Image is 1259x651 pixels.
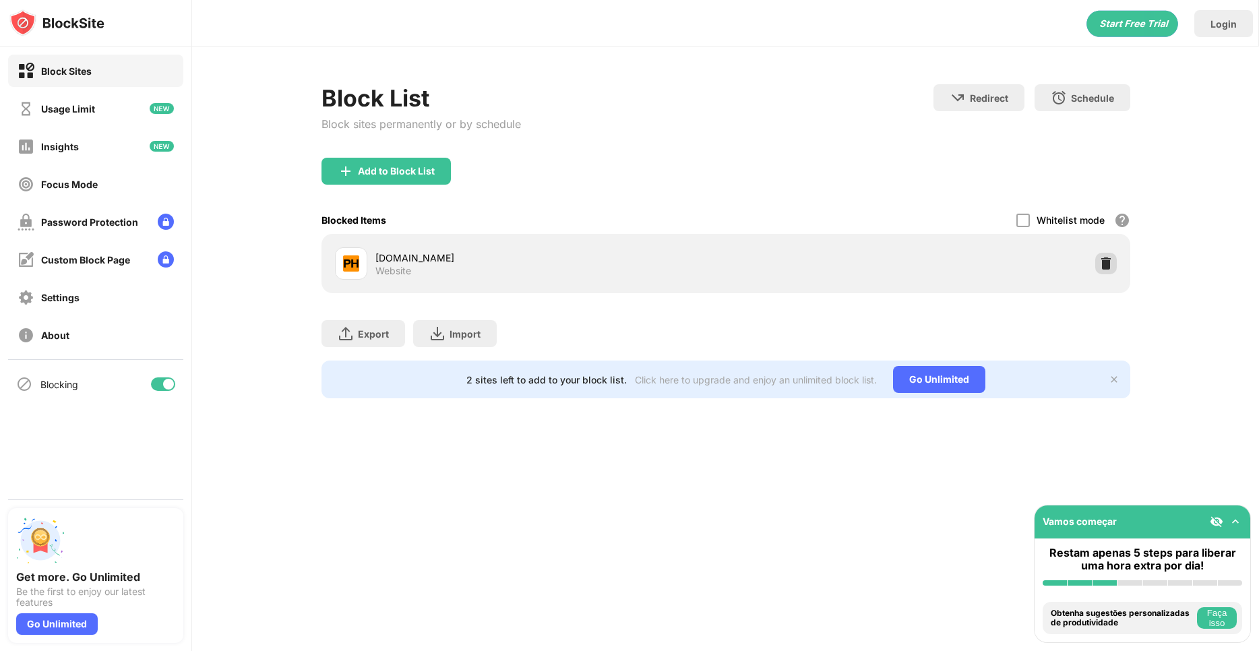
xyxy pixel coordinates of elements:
[1210,18,1237,30] div: Login
[375,265,411,277] div: Website
[18,327,34,344] img: about-off.svg
[1197,607,1237,629] button: Faça isso
[41,103,95,115] div: Usage Limit
[16,586,175,608] div: Be the first to enjoy our latest features
[1043,547,1242,572] div: Restam apenas 5 steps para liberar uma hora extra por dia!
[1037,214,1105,226] div: Whitelist mode
[150,141,174,152] img: new-icon.svg
[358,166,435,177] div: Add to Block List
[970,92,1008,104] div: Redirect
[41,330,69,341] div: About
[1071,92,1114,104] div: Schedule
[343,255,359,272] img: favicons
[41,216,138,228] div: Password Protection
[893,366,985,393] div: Go Unlimited
[41,179,98,190] div: Focus Mode
[635,374,877,385] div: Click here to upgrade and enjoy an unlimited block list.
[18,138,34,155] img: insights-off.svg
[16,570,175,584] div: Get more. Go Unlimited
[358,328,389,340] div: Export
[321,84,521,112] div: Block List
[18,63,34,80] img: block-on.svg
[450,328,481,340] div: Import
[1043,516,1117,527] div: Vamos começar
[150,103,174,114] img: new-icon.svg
[18,100,34,117] img: time-usage-off.svg
[41,254,130,266] div: Custom Block Page
[40,379,78,390] div: Blocking
[1109,374,1119,385] img: x-button.svg
[375,251,726,265] div: [DOMAIN_NAME]
[466,374,627,385] div: 2 sites left to add to your block list.
[321,214,386,226] div: Blocked Items
[321,117,521,131] div: Block sites permanently or by schedule
[158,214,174,230] img: lock-menu.svg
[41,292,80,303] div: Settings
[1086,10,1178,37] div: animation
[1210,515,1223,528] img: eye-not-visible.svg
[18,251,34,268] img: customize-block-page-off.svg
[16,376,32,392] img: blocking-icon.svg
[18,289,34,306] img: settings-off.svg
[1229,515,1242,528] img: omni-setup-toggle.svg
[41,65,92,77] div: Block Sites
[158,251,174,268] img: lock-menu.svg
[1051,609,1194,628] div: Obtenha sugestões personalizadas de produtividade
[18,214,34,230] img: password-protection-off.svg
[18,176,34,193] img: focus-off.svg
[9,9,104,36] img: logo-blocksite.svg
[16,613,98,635] div: Go Unlimited
[16,516,65,565] img: push-unlimited.svg
[41,141,79,152] div: Insights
